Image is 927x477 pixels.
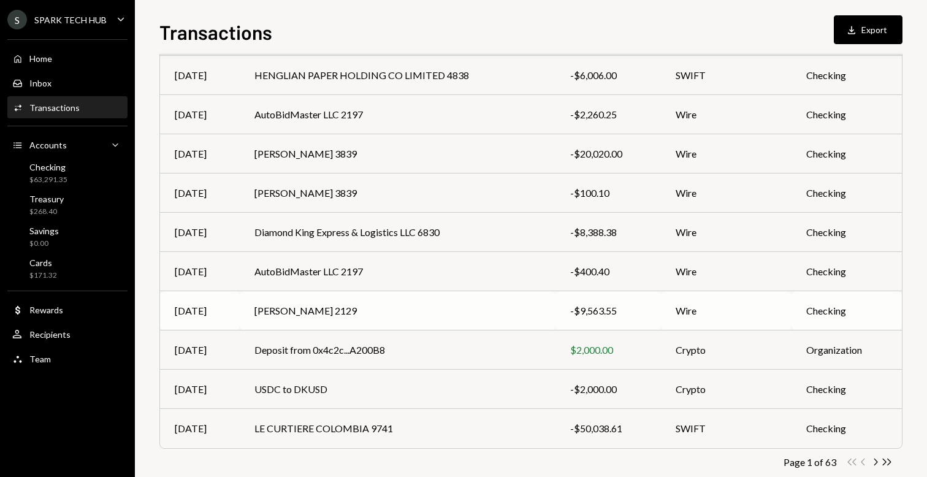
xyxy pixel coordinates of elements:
[792,213,902,252] td: Checking
[661,95,791,134] td: Wire
[792,409,902,448] td: Checking
[784,456,836,468] div: Page 1 of 63
[240,95,556,134] td: AutoBidMaster LLC 2197
[240,370,556,409] td: USDC to DKUSD
[29,53,52,64] div: Home
[7,158,128,188] a: Checking$63,291.35
[240,134,556,174] td: [PERSON_NAME] 3839
[661,134,791,174] td: Wire
[240,56,556,95] td: HENGLIAN PAPER HOLDING CO LIMITED 4838
[792,252,902,291] td: Checking
[792,134,902,174] td: Checking
[661,174,791,213] td: Wire
[570,68,646,83] div: -$6,006.00
[792,56,902,95] td: Checking
[29,305,63,315] div: Rewards
[7,47,128,69] a: Home
[7,96,128,118] a: Transactions
[240,252,556,291] td: AutoBidMaster LLC 2197
[7,348,128,370] a: Team
[29,207,64,217] div: $268.40
[159,20,272,44] h1: Transactions
[570,225,646,240] div: -$8,388.38
[7,134,128,156] a: Accounts
[29,175,67,185] div: $63,291.35
[175,421,225,436] div: [DATE]
[240,291,556,330] td: [PERSON_NAME] 2129
[7,222,128,251] a: Savings$0.00
[175,147,225,161] div: [DATE]
[240,213,556,252] td: Diamond King Express & Logistics LLC 6830
[792,330,902,370] td: Organization
[570,147,646,161] div: -$20,020.00
[661,213,791,252] td: Wire
[175,107,225,122] div: [DATE]
[175,343,225,357] div: [DATE]
[792,291,902,330] td: Checking
[661,252,791,291] td: Wire
[7,72,128,94] a: Inbox
[29,329,71,340] div: Recipients
[175,382,225,397] div: [DATE]
[240,174,556,213] td: [PERSON_NAME] 3839
[175,303,225,318] div: [DATE]
[29,78,51,88] div: Inbox
[7,190,128,219] a: Treasury$268.40
[792,370,902,409] td: Checking
[29,270,57,281] div: $171.32
[7,254,128,283] a: Cards$171.32
[792,174,902,213] td: Checking
[175,225,225,240] div: [DATE]
[7,10,27,29] div: S
[661,291,791,330] td: Wire
[570,107,646,122] div: -$2,260.25
[661,370,791,409] td: Crypto
[570,303,646,318] div: -$9,563.55
[175,264,225,279] div: [DATE]
[240,409,556,448] td: LE CURTIERE COLOMBIA 9741
[29,226,59,236] div: Savings
[792,95,902,134] td: Checking
[240,330,556,370] td: Deposit from 0x4c2c...A200B8
[7,299,128,321] a: Rewards
[834,15,902,44] button: Export
[661,409,791,448] td: SWIFT
[570,343,646,357] div: $2,000.00
[570,264,646,279] div: -$400.40
[34,15,107,25] div: SPARK TECH HUB
[661,56,791,95] td: SWIFT
[570,421,646,436] div: -$50,038.61
[570,382,646,397] div: -$2,000.00
[29,238,59,249] div: $0.00
[570,186,646,200] div: -$100.10
[7,323,128,345] a: Recipients
[29,102,80,113] div: Transactions
[661,330,791,370] td: Crypto
[29,162,67,172] div: Checking
[29,194,64,204] div: Treasury
[29,258,57,268] div: Cards
[29,354,51,364] div: Team
[175,68,225,83] div: [DATE]
[175,186,225,200] div: [DATE]
[29,140,67,150] div: Accounts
